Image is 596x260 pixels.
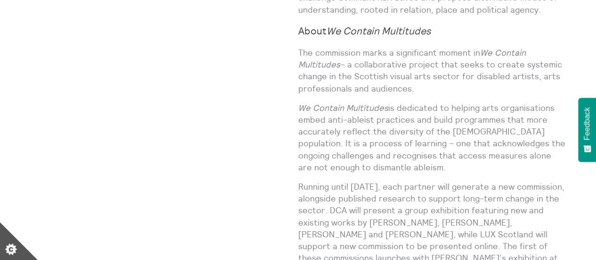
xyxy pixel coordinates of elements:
span: Feedback [583,107,591,140]
button: Feedback - Show survey [578,98,596,162]
strong: About [298,25,431,37]
p: The commission marks a significant moment in – a collaborative project that seeks to create syste... [298,47,566,94]
em: We Contain Multitudes [298,47,526,70]
p: is dedicated to helping arts organisations embed anti-ableist practices and build programmes that... [298,102,566,173]
em: We Contain Multitudes [298,102,388,113]
em: We Contain Multitudes [327,25,431,37]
